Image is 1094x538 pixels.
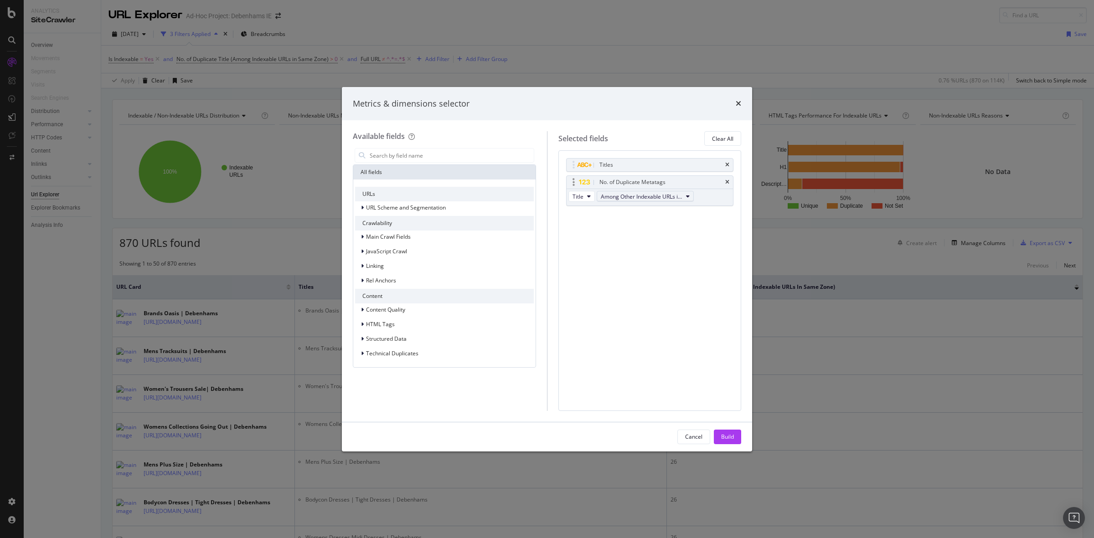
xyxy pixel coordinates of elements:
[355,289,534,303] div: Content
[366,277,396,284] span: Rel Anchors
[1063,507,1085,529] div: Open Intercom Messenger
[353,131,405,141] div: Available fields
[366,306,405,313] span: Content Quality
[736,98,741,110] div: times
[601,193,682,200] span: Among Other Indexable URLs in Same Zone
[573,193,583,200] span: Title
[714,430,741,444] button: Build
[355,187,534,201] div: URLs
[568,191,595,202] button: Title
[725,179,729,185] div: times
[597,191,694,202] button: Among Other Indexable URLs in Same Zone
[725,162,729,168] div: times
[712,135,733,143] div: Clear All
[366,204,446,211] span: URL Scheme and Segmentation
[677,430,710,444] button: Cancel
[558,133,608,144] div: Selected fields
[366,262,384,270] span: Linking
[566,158,734,172] div: Titlestimes
[369,149,534,162] input: Search by field name
[366,233,411,241] span: Main Crawl Fields
[566,175,734,206] div: No. of Duplicate MetatagstimesTitleAmong Other Indexable URLs in Same Zone
[599,178,666,187] div: No. of Duplicate Metatags
[685,433,702,441] div: Cancel
[366,247,407,255] span: JavaScript Crawl
[366,349,418,357] span: Technical Duplicates
[599,160,613,169] div: Titles
[704,131,741,146] button: Clear All
[353,98,470,110] div: Metrics & dimensions selector
[721,433,734,441] div: Build
[353,165,536,179] div: All fields
[366,320,395,328] span: HTML Tags
[355,216,534,231] div: Crawlability
[366,335,407,343] span: Structured Data
[342,87,752,451] div: modal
